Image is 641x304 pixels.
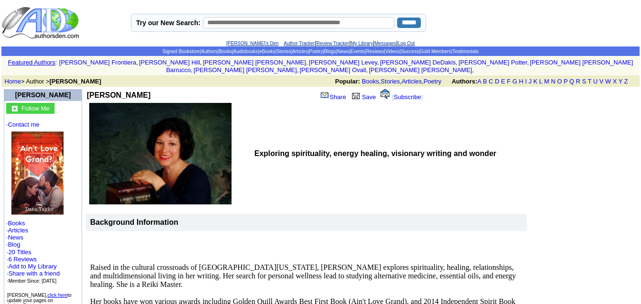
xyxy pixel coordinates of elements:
a: S [582,78,586,85]
a: My Library [351,41,373,46]
font: i [474,68,475,73]
a: Audiobooks [233,49,258,54]
a: [PERSON_NAME] Potter [458,59,527,66]
a: Gold Members [420,49,451,54]
a: Poetry [309,49,323,54]
b: [PERSON_NAME] [87,91,150,99]
a: R [576,78,580,85]
font: > Author > [4,78,101,85]
a: H [519,78,523,85]
b: Exploring spirituality, energy healing, visionary writing and wonder [254,149,496,157]
a: Featured Authors [8,59,56,66]
a: Articles [8,227,28,234]
a: 6 Reviews [9,256,37,263]
b: Authors: [452,78,477,85]
a: O [557,78,562,85]
a: B [483,78,487,85]
a: Events [350,49,365,54]
a: Contact me [8,121,39,128]
a: Success [401,49,419,54]
a: Home [4,78,21,85]
img: 44907.jpg [11,131,64,215]
a: [PERSON_NAME] Ovall [299,66,366,74]
a: N [551,78,555,85]
label: Try our New Search: [136,19,200,27]
a: [PERSON_NAME] [PERSON_NAME] [203,59,306,66]
a: Authors [201,49,217,54]
font: : [55,59,57,66]
font: Member Since: [DATE] [9,278,57,284]
a: Share with a friend [9,270,60,277]
a: Stories [381,78,399,85]
a: Stories [276,49,291,54]
b: [PERSON_NAME] [49,78,101,85]
a: W [605,78,611,85]
font: Follow Me [21,105,49,112]
font: i [379,60,380,65]
font: · · · [7,263,60,284]
a: Blog [8,241,20,248]
a: L [539,78,542,85]
img: share_page.gif [321,92,329,99]
a: Books [219,49,232,54]
a: News [337,49,349,54]
a: Messages [374,41,396,46]
a: X [613,78,617,85]
a: [PERSON_NAME] DeDakis [380,59,456,66]
a: K [533,78,538,85]
a: Y [618,78,622,85]
a: Articles [292,49,308,54]
font: i [368,68,369,73]
img: alert.gif [381,89,390,99]
a: J [529,78,532,85]
a: [PERSON_NAME] [15,91,71,99]
a: P [564,78,567,85]
font: , , , , , , , , , , [59,59,633,74]
a: C [489,78,493,85]
b: Background Information [90,218,178,226]
a: A [477,78,481,85]
span: | | | | | | | | | | | | | | | [162,49,478,54]
a: Subscribe [394,93,421,101]
a: Log Out [398,41,415,46]
img: See larger image [89,103,232,204]
a: Share [320,93,346,101]
a: News [8,234,24,241]
font: | | | | [226,39,415,46]
font: i [138,60,139,65]
a: Books [8,220,25,227]
font: i [457,60,458,65]
font: i [308,60,309,65]
img: logo_ad.gif [1,6,81,39]
a: Poetry [424,78,442,85]
font: [ [392,93,394,101]
a: Videos [385,49,399,54]
a: G [512,78,517,85]
a: Z [624,78,628,85]
a: Q [569,78,574,85]
font: i [202,60,203,65]
font: · · · · · [6,121,80,285]
a: F [507,78,511,85]
a: [PERSON_NAME] [PERSON_NAME] [194,66,297,74]
a: I [525,78,527,85]
a: Reviews [366,49,384,54]
a: click here [47,293,67,298]
a: 20 Titles [9,249,31,256]
a: D [495,78,499,85]
a: Blogs [324,49,336,54]
a: Testimonials [452,49,478,54]
font: i [298,68,299,73]
font: i [193,68,194,73]
a: T [588,78,592,85]
a: U [593,78,597,85]
a: Books [362,78,379,85]
a: V [599,78,604,85]
a: [PERSON_NAME] [PERSON_NAME] [369,66,472,74]
a: eBooks [259,49,275,54]
a: Follow Me [21,104,49,112]
img: library.gif [351,92,361,99]
b: Popular: [335,78,360,85]
a: [PERSON_NAME] Hill [139,59,200,66]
